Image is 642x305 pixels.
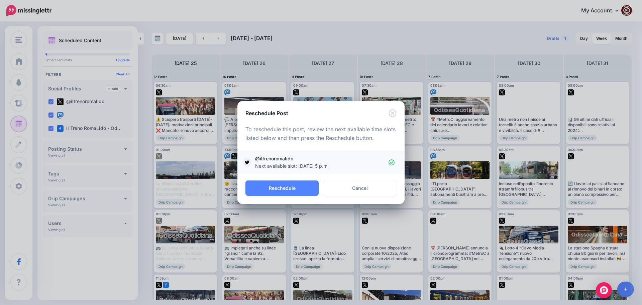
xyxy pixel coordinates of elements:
[244,155,398,170] a: @iltrenoromalido Next available slot: [DATE] 5 p.m.
[245,109,288,117] h5: Reschedule Post
[389,109,397,118] button: Close
[255,163,329,169] span: Next available slot: [DATE] 5 p.m.
[596,282,612,298] div: Open Intercom Messenger
[255,155,389,170] span: @iltrenoromalido
[245,180,319,196] button: Reschedule
[323,180,397,196] a: Cancel
[245,125,397,143] p: To reschedule this post, review the next available time slots listed below and then press the Res...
